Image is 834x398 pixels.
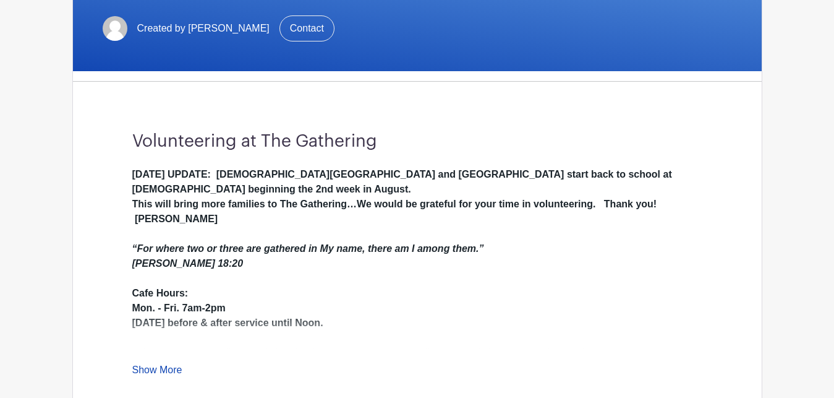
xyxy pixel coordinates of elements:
span: Created by [PERSON_NAME] [137,21,270,36]
h3: Volunteering at The Gathering [132,131,702,152]
a: Contact [279,15,334,41]
strong: Cafe Hours: Mon. - Fri. 7am-2pm [DATE] before & after service until Noon. [132,288,323,328]
img: default-ce2991bfa6775e67f084385cd625a349d9dcbb7a52a09fb2fda1e96e2d18dcdb.png [103,16,127,41]
strong: [DATE] UPDATE: [DEMOGRAPHIC_DATA][GEOGRAPHIC_DATA] and [GEOGRAPHIC_DATA] start back to school at ... [132,169,672,224]
li: Sundays we serve Brewed Coffee ONLY (and selected pastries) 7:30AM-9:30AM, closed during service,... [142,345,702,360]
a: Show More [132,365,182,380]
em: “For where two or three are gathered in My name, there am I among them.” [PERSON_NAME] 18:20 [132,243,484,269]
